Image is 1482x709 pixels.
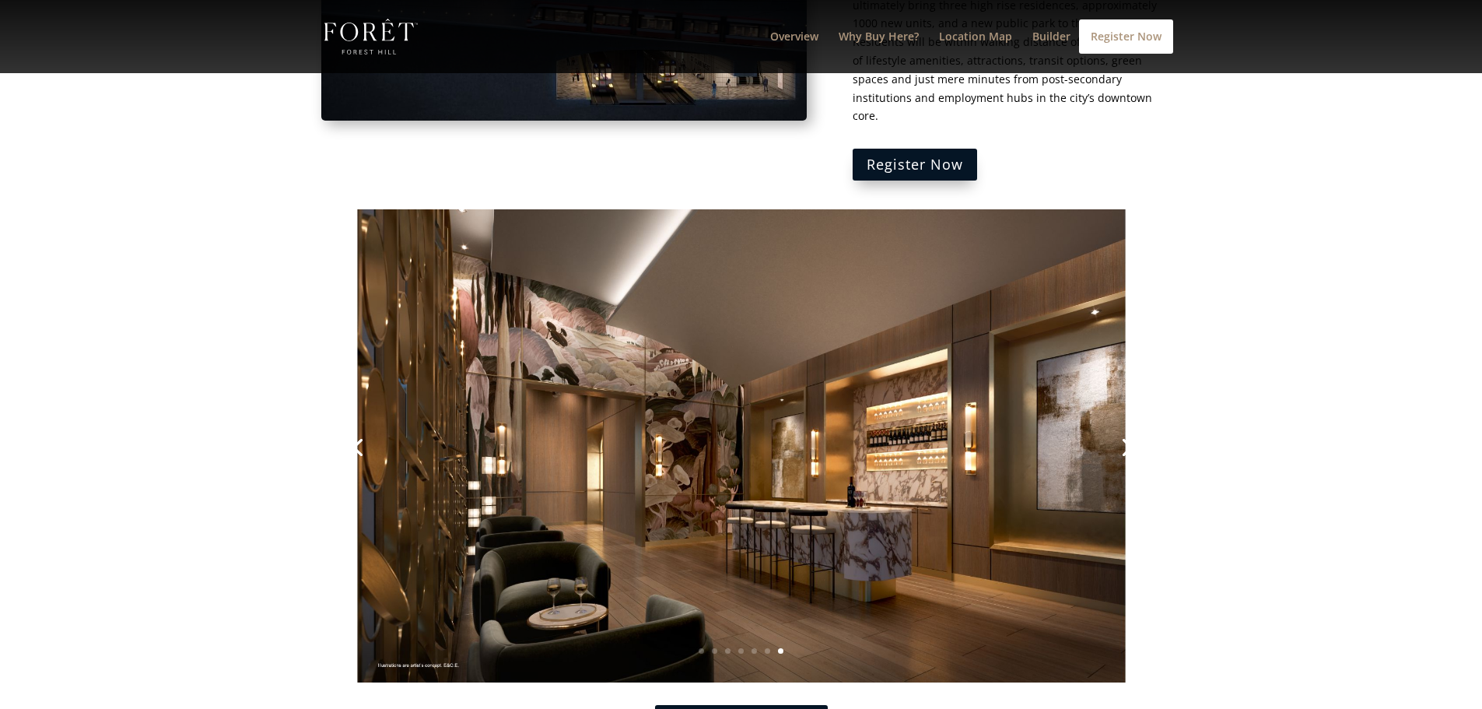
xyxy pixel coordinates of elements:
a: Register Now [1079,19,1173,54]
a: 7 [778,648,783,654]
a: 1 [699,648,704,654]
a: Builder [1032,31,1070,73]
a: Location Map [939,31,1012,73]
a: 5 [752,648,757,654]
img: Foret Condos in Forest Hill [324,19,419,54]
a: 3 [725,648,730,654]
a: Register Now [853,149,977,181]
a: 6 [765,648,770,654]
a: Overview [770,31,818,73]
a: 4 [738,648,744,654]
a: Why Buy Here? [839,31,919,73]
a: 2 [712,648,717,654]
img: Wine-Lounge.jpg [321,209,1161,683]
